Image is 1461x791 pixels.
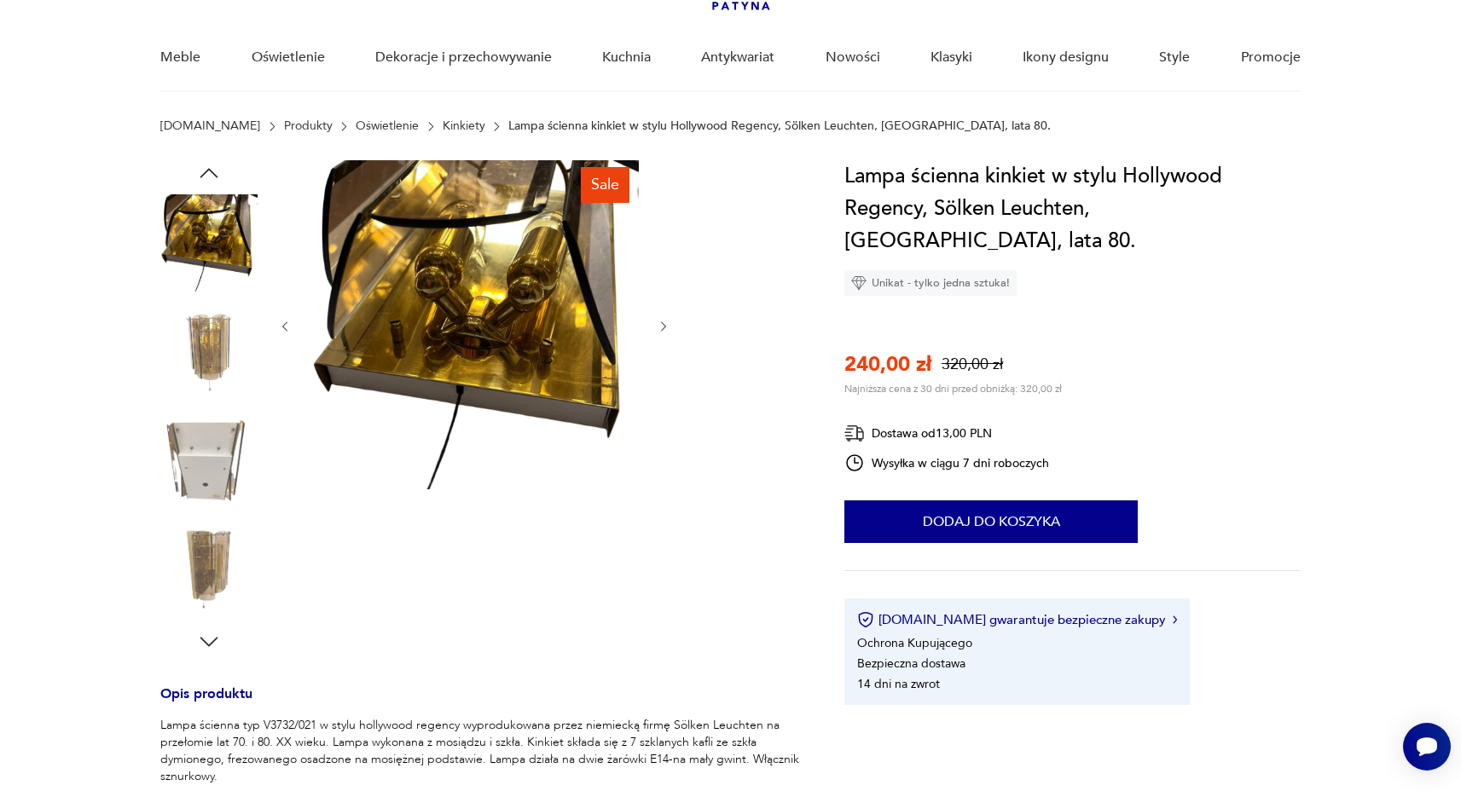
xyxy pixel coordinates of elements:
[844,453,1049,473] div: Wysyłka w ciągu 7 dni roboczych
[857,635,972,651] li: Ochrona Kupującego
[844,350,931,378] p: 240,00 zł
[160,412,258,509] img: Zdjęcie produktu Lampa ścienna kinkiet w stylu Hollywood Regency, Sölken Leuchten, Niemcy, lata 80.
[508,119,1051,133] p: Lampa ścienna kinkiet w stylu Hollywood Regency, Sölken Leuchten, [GEOGRAPHIC_DATA], lata 80.
[1159,25,1190,90] a: Style
[857,611,874,628] img: Ikona certyfikatu
[1023,25,1109,90] a: Ikony designu
[581,167,629,203] div: Sale
[844,500,1138,543] button: Dodaj do koszyka
[252,25,325,90] a: Oświetlenie
[857,655,965,672] li: Bezpieczna dostawa
[844,160,1300,257] h1: Lampa ścienna kinkiet w stylu Hollywood Regency, Sölken Leuchten, [GEOGRAPHIC_DATA], lata 80.
[284,119,333,133] a: Produkty
[160,119,260,133] a: [DOMAIN_NAME]
[1241,25,1301,90] a: Promocje
[844,382,1062,395] p: Najniższa cena z 30 dni przed obniżką: 320,00 zł
[443,119,485,133] a: Kinkiety
[160,303,258,401] img: Zdjęcie produktu Lampa ścienna kinkiet w stylu Hollywood Regency, Sölken Leuchten, Niemcy, lata 80.
[1403,723,1451,771] iframe: Smartsupp widget button
[844,270,1017,296] div: Unikat - tylko jedna sztuka!
[851,275,867,291] img: Ikona diamentu
[160,521,258,618] img: Zdjęcie produktu Lampa ścienna kinkiet w stylu Hollywood Regency, Sölken Leuchten, Niemcy, lata 80.
[844,423,865,444] img: Ikona dostawy
[602,25,651,90] a: Kuchnia
[356,119,419,133] a: Oświetlenie
[701,25,774,90] a: Antykwariat
[857,611,1177,628] button: [DOMAIN_NAME] gwarantuje bezpieczne zakupy
[1173,615,1178,624] img: Ikona strzałki w prawo
[826,25,880,90] a: Nowości
[942,354,1003,375] p: 320,00 zł
[160,25,200,90] a: Meble
[844,423,1049,444] div: Dostawa od 13,00 PLN
[160,194,258,292] img: Zdjęcie produktu Lampa ścienna kinkiet w stylu Hollywood Regency, Sölken Leuchten, Niemcy, lata 80.
[160,689,803,717] h3: Opis produktu
[375,25,552,90] a: Dekoracje i przechowywanie
[857,676,940,692] li: 14 dni na zwrot
[931,25,972,90] a: Klasyki
[310,160,639,489] img: Zdjęcie produktu Lampa ścienna kinkiet w stylu Hollywood Regency, Sölken Leuchten, Niemcy, lata 80.
[160,717,803,785] p: Lampa ścienna typ V3732/021 w stylu hollywood regency wyprodukowana przez niemiecką firmę Sölken ...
